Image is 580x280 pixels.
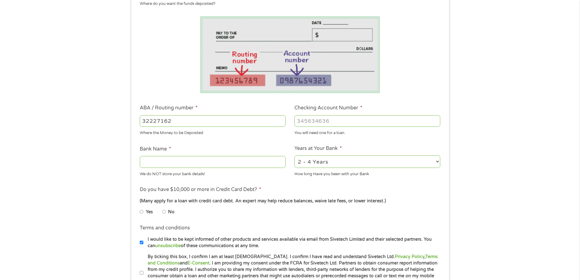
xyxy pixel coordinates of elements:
[294,105,362,111] label: Checking Account Number
[146,209,153,215] label: Yes
[155,243,181,248] a: unsubscribe
[140,105,198,111] label: ABA / Routing number
[140,1,436,7] div: Where do you want the funds deposited?
[140,115,286,127] input: 263177916
[294,128,440,136] div: You will need one for a loan.
[140,198,440,204] div: (Many apply for a loan with credit card debt. An expert may help reduce balances, waive late fees...
[294,145,342,152] label: Years at Your Bank
[143,236,442,249] label: I would like to be kept informed of other products and services available via email from Sivetech...
[140,169,286,177] div: We do NOT store your bank details!
[294,115,440,127] input: 345634636
[148,254,438,266] a: Terms and Conditions
[294,169,440,177] div: How long Have you been with your Bank
[140,128,286,136] div: Where the Money to be Deposited
[200,16,380,93] img: Routing number location
[140,186,261,193] label: Do you have $10,000 or more in Credit Card Debt?
[168,209,174,215] label: No
[395,254,424,259] a: Privacy Policy
[188,261,209,266] a: E-Consent
[140,225,190,231] label: Terms and conditions
[140,146,171,152] label: Bank Name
